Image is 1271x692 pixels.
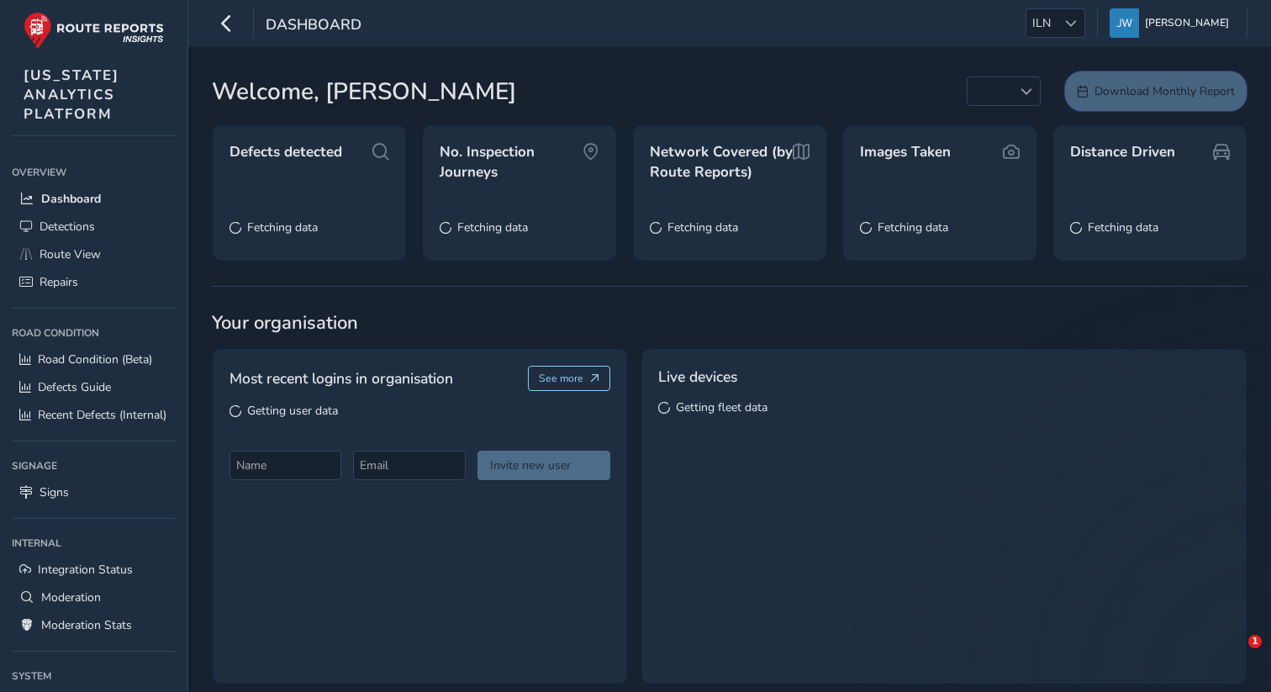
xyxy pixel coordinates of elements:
a: Moderation Stats [12,611,176,639]
button: [PERSON_NAME] [1110,8,1235,38]
span: Moderation Stats [41,617,132,633]
span: Fetching data [457,219,528,235]
span: Fetching data [1088,219,1158,235]
a: Defects Guide [12,373,176,401]
span: Getting fleet data [676,399,767,415]
div: System [12,663,176,689]
button: See more [528,366,611,391]
span: Most recent logins in organisation [229,367,453,389]
a: Detections [12,213,176,240]
span: No. Inspection Journeys [440,142,583,182]
span: Fetching data [247,219,318,235]
div: Road Condition [12,320,176,346]
span: Distance Driven [1070,142,1175,162]
a: Repairs [12,268,176,296]
img: diamond-layout [1110,8,1139,38]
span: ILN [1026,9,1057,37]
span: Images Taken [860,142,951,162]
span: Road Condition (Beta) [38,351,152,367]
span: Signs [40,484,69,500]
span: Defects detected [229,142,342,162]
span: Fetching data [878,219,948,235]
span: 1 [1248,635,1262,648]
span: Moderation [41,589,101,605]
input: Email [353,451,465,480]
a: Recent Defects (Internal) [12,401,176,429]
iframe: Intercom live chat [1214,635,1254,675]
a: Signs [12,478,176,506]
span: See more [539,372,583,385]
span: Dashboard [266,14,361,38]
input: Name [229,451,341,480]
span: Fetching data [667,219,738,235]
span: Route View [40,246,101,262]
img: rr logo [24,12,164,50]
div: Signage [12,453,176,478]
span: Integration Status [38,562,133,578]
a: Dashboard [12,185,176,213]
span: Dashboard [41,191,101,207]
span: Repairs [40,274,78,290]
span: [PERSON_NAME] [1145,8,1229,38]
span: Live devices [658,366,737,388]
span: Network Covered (by Route Reports) [650,142,793,182]
a: Route View [12,240,176,268]
a: Integration Status [12,556,176,584]
span: Defects Guide [38,379,111,395]
span: Welcome, [PERSON_NAME] [212,74,516,109]
span: Getting user data [247,403,338,419]
div: Overview [12,160,176,185]
div: Internal [12,531,176,556]
span: Recent Defects (Internal) [38,407,166,423]
span: [US_STATE] ANALYTICS PLATFORM [24,66,119,124]
a: Road Condition (Beta) [12,346,176,373]
span: Your organisation [212,310,1247,335]
a: Moderation [12,584,176,611]
span: Detections [40,219,95,235]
